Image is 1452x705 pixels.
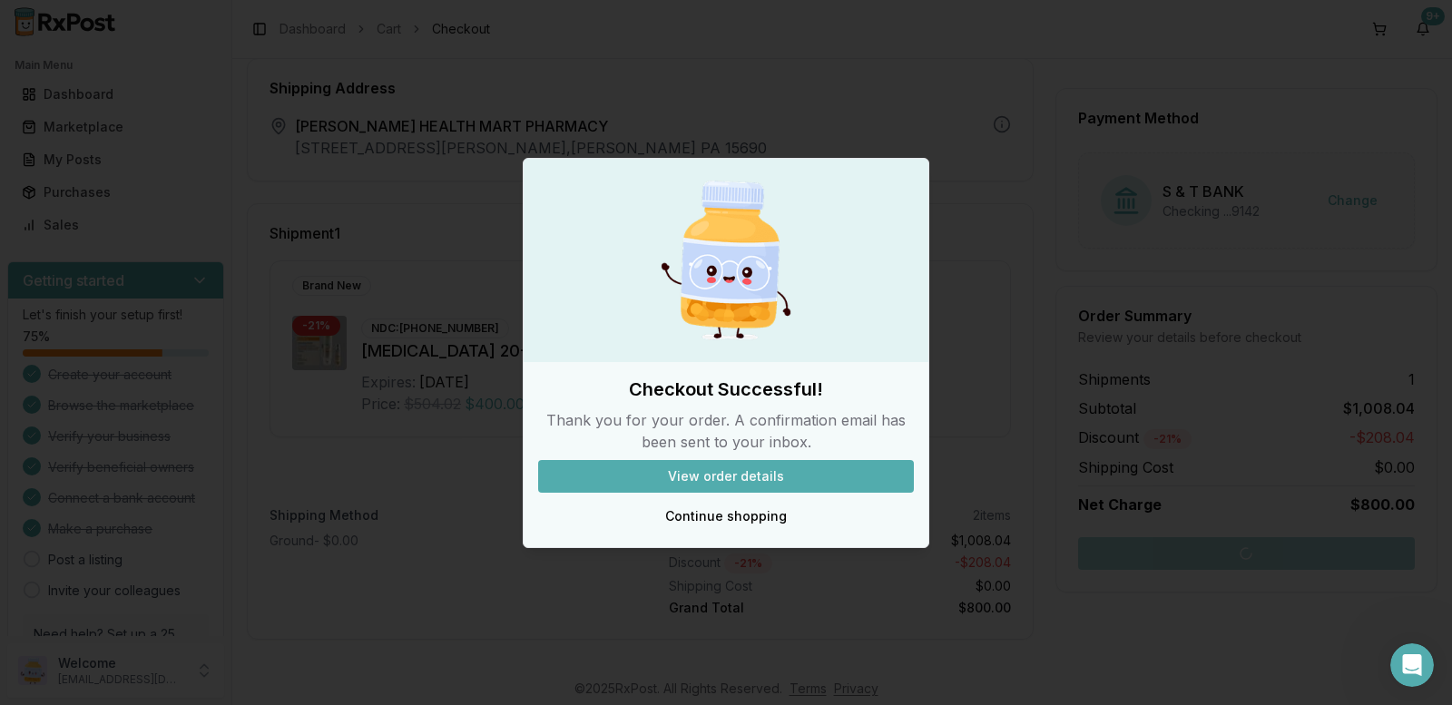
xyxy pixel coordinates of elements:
h2: Checkout Successful! [538,377,914,402]
p: Thank you for your order. A confirmation email has been sent to your inbox. [538,409,914,453]
button: View order details [538,460,914,493]
button: Continue shopping [538,500,914,533]
img: Happy Pill Bottle [639,173,813,348]
iframe: Intercom live chat [1390,643,1434,687]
